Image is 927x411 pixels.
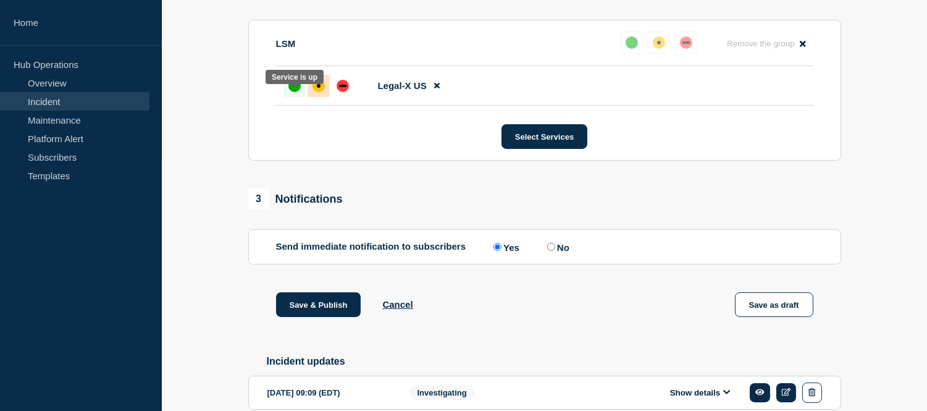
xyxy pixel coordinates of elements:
[337,80,349,92] div: down
[727,39,795,48] span: Remove the group
[666,388,734,398] button: Show details
[288,80,301,92] div: up
[382,299,413,310] button: Cancel
[276,292,361,317] button: Save & Publish
[719,32,813,56] button: Remove the group
[248,189,269,210] span: 3
[626,36,638,49] div: up
[276,241,813,253] div: Send immediate notification to subscribers
[312,80,325,92] div: affected
[675,32,697,54] button: down
[547,243,555,251] input: No
[378,80,427,91] span: Legal-X US
[493,243,501,251] input: Yes
[276,38,296,49] p: LSM
[267,356,841,367] h2: Incident updates
[544,241,569,253] label: No
[490,241,519,253] label: Yes
[272,73,317,82] div: Service is up
[621,32,643,54] button: up
[248,189,343,210] div: Notifications
[409,386,475,400] span: Investigating
[735,292,813,317] button: Save as draft
[680,36,692,49] div: down
[653,36,665,49] div: affected
[267,383,391,403] div: [DATE] 09:09 (EDT)
[648,32,670,54] button: affected
[276,241,466,253] p: Send immediate notification to subscribers
[501,124,587,149] button: Select Services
